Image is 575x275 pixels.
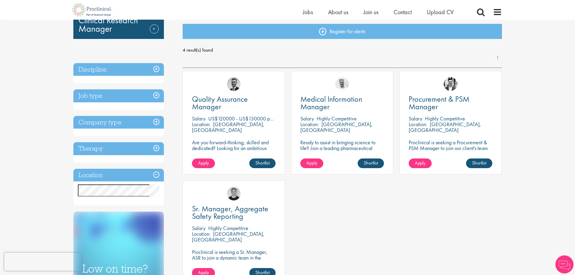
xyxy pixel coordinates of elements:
a: Shortlist [249,158,276,168]
span: Salary [192,225,206,232]
span: Procurement & PSM Manager [409,94,469,112]
h3: Low on time? [82,263,155,275]
a: Apply [192,158,215,168]
a: Quality Assurance Manager [192,95,276,110]
span: Medical Information Manager [300,94,362,112]
p: [GEOGRAPHIC_DATA], [GEOGRAPHIC_DATA] [192,230,264,243]
a: Shortlist [358,158,384,168]
a: Register for alerts [183,24,502,39]
p: US$120000 - US$130000 per annum [208,115,289,122]
p: Highly Competitive [317,115,357,122]
a: Jobs [303,8,313,16]
span: Location: [192,230,210,237]
a: Upload CV [427,8,454,16]
a: 1 [493,55,502,62]
img: Edward Little [444,77,457,91]
p: Ready to assist in bringing science to life? Join a leading pharmaceutical company to play a key ... [300,139,384,168]
p: [GEOGRAPHIC_DATA], [GEOGRAPHIC_DATA] [192,121,264,133]
p: Proclinical is seeking a Sr. Manager, ASR to join a dynamic team in the oncology and pharmaceutic... [192,249,276,266]
span: Location: [409,121,427,128]
a: About us [328,8,348,16]
h3: Location [73,169,164,182]
p: [GEOGRAPHIC_DATA], [GEOGRAPHIC_DATA] [300,121,373,133]
img: Chatbot [555,255,573,273]
img: Joshua Bye [335,77,349,91]
span: Location: [192,121,210,128]
span: Apply [415,160,426,166]
span: Location: [300,121,319,128]
span: Salary [300,115,314,122]
h3: Discipline [73,63,164,76]
h3: Job type [73,89,164,102]
span: Apply [306,160,317,166]
a: Contact [394,8,412,16]
a: Procurement & PSM Manager [409,95,492,110]
span: Salary [192,115,206,122]
a: Sr. Manager, Aggregate Safety Reporting [192,205,276,220]
a: Remove [150,24,159,42]
img: Alex Bill [227,77,241,91]
p: Highly Competitive [425,115,465,122]
span: Quality Assurance Manager [192,94,248,112]
a: Join us [363,8,379,16]
iframe: reCAPTCHA [4,253,81,271]
p: Proclinical is seeking a Procurement & PSM Manager to join our client's team in [GEOGRAPHIC_DATA]. [409,139,492,157]
img: Bo Forsen [227,187,241,200]
p: Highly Competitive [208,225,248,232]
a: Apply [409,158,432,168]
span: 4 result(s) found [183,46,502,55]
span: Sr. Manager, Aggregate Safety Reporting [192,203,268,221]
a: Apply [300,158,323,168]
a: Medical Information Manager [300,95,384,110]
h3: Therapy [73,142,164,155]
h3: Company type [73,116,164,129]
p: Are you forward-thinking, skilled and dedicated? Looking for an ambitious role within a growing b... [192,139,276,157]
span: Apply [198,160,209,166]
p: [GEOGRAPHIC_DATA], [GEOGRAPHIC_DATA] [409,121,481,133]
a: Shortlist [466,158,492,168]
div: Clinical Research Manager [73,5,164,39]
span: Salary [409,115,422,122]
